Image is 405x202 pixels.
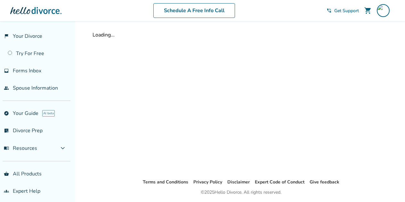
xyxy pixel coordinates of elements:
[4,145,37,152] span: Resources
[310,178,339,186] li: Give feedback
[4,128,9,133] span: list_alt_check
[327,8,332,13] span: phone_in_talk
[364,7,372,14] span: shopping_cart
[255,179,304,185] a: Expert Code of Conduct
[153,3,235,18] a: Schedule A Free Info Call
[227,178,250,186] li: Disclaimer
[334,8,359,14] span: Get Support
[13,67,41,74] span: Forms Inbox
[4,85,9,91] span: people
[4,146,9,151] span: menu_book
[4,171,9,176] span: shopping_basket
[193,179,222,185] a: Privacy Policy
[327,8,359,14] a: phone_in_talkGet Support
[93,31,390,38] div: Loading...
[4,189,9,194] span: groups
[4,68,9,73] span: inbox
[42,110,55,117] span: AI beta
[143,179,188,185] a: Terms and Conditions
[59,144,67,152] span: expand_more
[201,189,281,196] div: © 2025 Hello Divorce. All rights reserved.
[377,4,390,17] img: michelledodson1115@gmail.com
[4,34,9,39] span: flag_2
[4,111,9,116] span: explore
